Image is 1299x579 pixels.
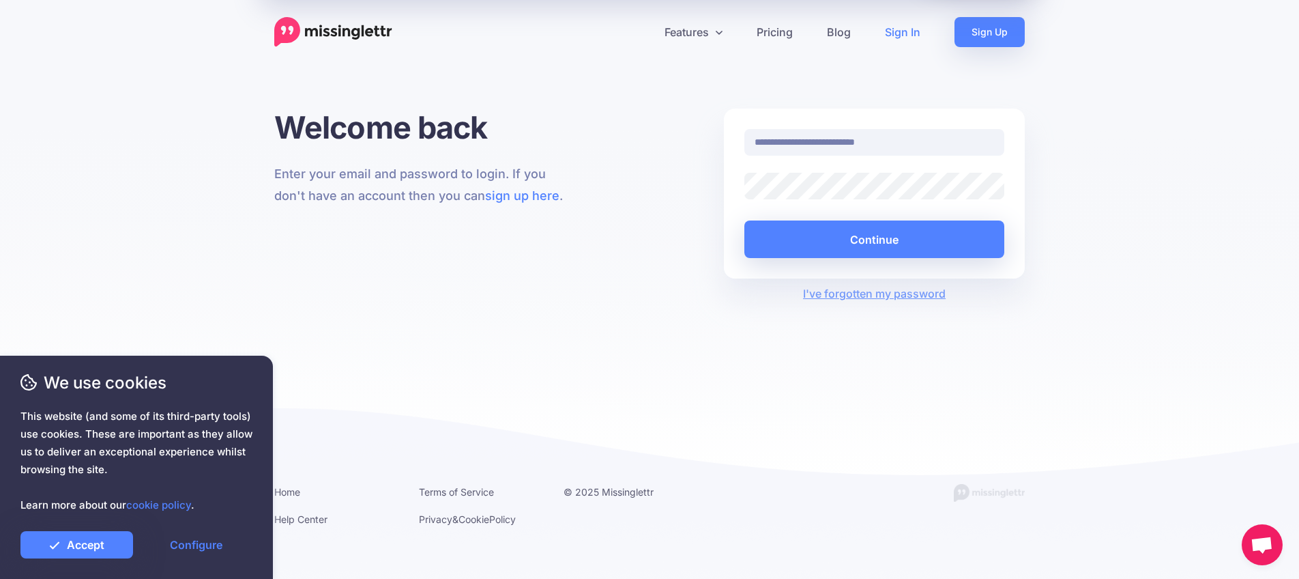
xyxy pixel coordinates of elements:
[274,513,327,525] a: Help Center
[647,17,740,47] a: Features
[20,408,252,514] span: This website (and some of its third-party tools) use cookies. These are important as they allow u...
[419,513,452,525] a: Privacy
[810,17,868,47] a: Blog
[126,498,191,511] a: cookie policy
[744,221,1004,258] button: Continue
[274,486,300,498] a: Home
[419,486,494,498] a: Terms of Service
[740,17,810,47] a: Pricing
[20,371,252,395] span: We use cookies
[20,531,133,559] a: Accept
[803,287,946,300] a: I've forgotten my password
[274,109,575,146] h1: Welcome back
[419,511,543,528] li: & Policy
[1242,524,1283,565] a: Open chat
[868,17,937,47] a: Sign In
[564,483,688,500] li: © 2025 Missinglettr
[485,188,559,203] a: sign up here
[274,163,575,207] p: Enter your email and password to login. If you don't have an account then you can .
[954,17,1025,47] a: Sign Up
[458,513,489,525] a: Cookie
[140,531,252,559] a: Configure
